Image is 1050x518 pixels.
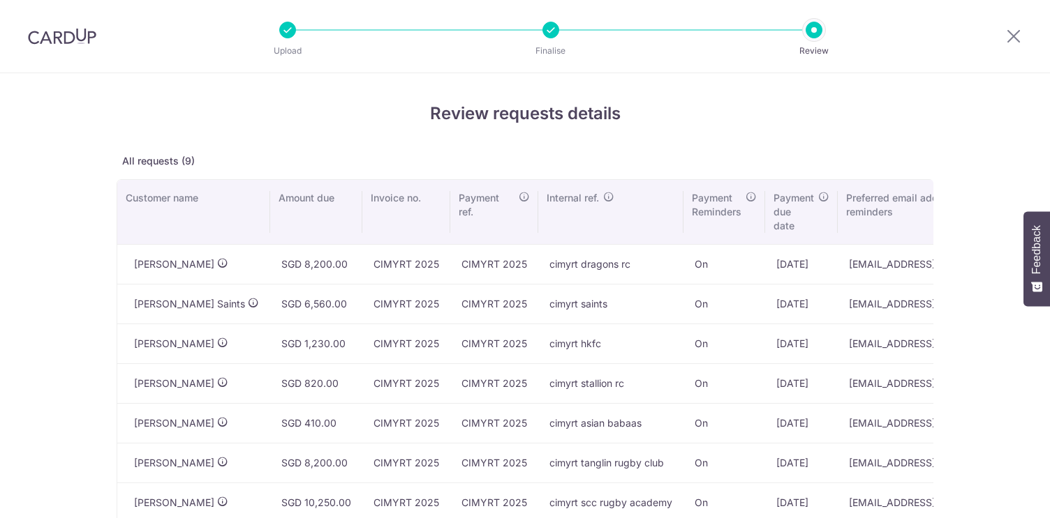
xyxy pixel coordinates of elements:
[683,323,765,363] td: On
[270,284,362,323] td: SGD 6,560.00
[1023,211,1050,306] button: Feedback - Show survey
[362,244,450,284] td: CIMYRT 2025
[538,284,683,323] td: cimyrt saints
[538,363,683,403] td: cimyrt stallion rc
[538,244,683,284] td: cimyrt dragons rc
[362,323,450,363] td: CIMYRT 2025
[765,244,838,284] td: [DATE]
[838,403,1028,443] td: [EMAIL_ADDRESS][DOMAIN_NAME]
[134,337,214,351] span: [PERSON_NAME]
[538,403,683,443] td: cimyrt asian babaas
[270,363,362,403] td: SGD 820.00
[547,191,599,205] span: Internal ref.
[838,284,1028,323] td: [EMAIL_ADDRESS][DOMAIN_NAME]
[134,496,214,510] span: [PERSON_NAME]
[270,323,362,363] td: SGD 1,230.00
[499,44,602,58] p: Finalise
[450,244,538,284] td: CIMYRT 2025
[765,323,838,363] td: [DATE]
[538,323,683,363] td: cimyrt hkfc
[28,28,96,45] img: CardUp
[270,443,362,482] td: SGD 8,200.00
[270,244,362,284] td: SGD 8,200.00
[765,403,838,443] td: [DATE]
[838,443,1028,482] td: [EMAIL_ADDRESS][DOMAIN_NAME]
[459,191,515,219] span: Payment ref.
[134,416,214,430] span: [PERSON_NAME]
[450,363,538,403] td: CIMYRT 2025
[838,180,1028,244] th: Preferred email address to receive reminders
[450,443,538,482] td: CIMYRT 2025
[134,456,214,470] span: [PERSON_NAME]
[838,244,1028,284] td: [EMAIL_ADDRESS][DOMAIN_NAME]
[683,443,765,482] td: On
[838,363,1028,403] td: [EMAIL_ADDRESS][DOMAIN_NAME]
[683,403,765,443] td: On
[538,443,683,482] td: cimyrt tanglin rugby club
[362,443,450,482] td: CIMYRT 2025
[683,284,765,323] td: On
[117,180,270,244] th: Customer name
[765,363,838,403] td: [DATE]
[692,191,741,219] span: Payment Reminders
[774,191,814,233] span: Payment due date
[683,363,765,403] td: On
[683,244,765,284] td: On
[134,257,214,271] span: [PERSON_NAME]
[450,284,538,323] td: CIMYRT 2025
[450,323,538,363] td: CIMYRT 2025
[762,44,866,58] p: Review
[362,180,450,244] th: Invoice no.
[117,101,933,126] h4: Review requests details
[134,376,214,390] span: [PERSON_NAME]
[362,363,450,403] td: CIMYRT 2025
[765,284,838,323] td: [DATE]
[362,403,450,443] td: CIMYRT 2025
[270,180,362,244] th: Amount due
[362,284,450,323] td: CIMYRT 2025
[1030,225,1043,274] span: Feedback
[236,44,339,58] p: Upload
[270,403,362,443] td: SGD 410.00
[450,403,538,443] td: CIMYRT 2025
[134,297,245,311] span: [PERSON_NAME] Saints
[765,443,838,482] td: [DATE]
[117,154,933,168] p: All requests (9)
[838,323,1028,363] td: [EMAIL_ADDRESS][DOMAIN_NAME]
